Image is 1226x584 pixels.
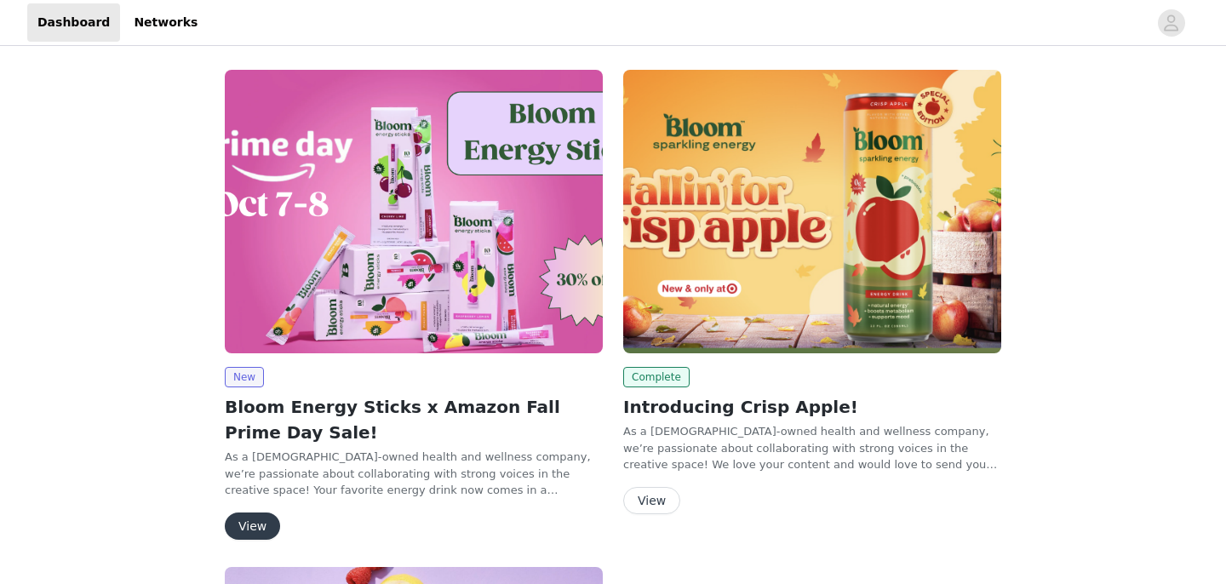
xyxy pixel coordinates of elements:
button: View [623,487,680,514]
h2: Bloom Energy Sticks x Amazon Fall Prime Day Sale! [225,394,603,445]
a: View [623,495,680,507]
p: As a [DEMOGRAPHIC_DATA]-owned health and wellness company, we’re passionate about collaborating w... [225,449,603,499]
p: As a [DEMOGRAPHIC_DATA]-owned health and wellness company, we’re passionate about collaborating w... [623,423,1001,473]
a: Dashboard [27,3,120,42]
a: Networks [123,3,208,42]
span: Complete [623,367,690,387]
button: View [225,512,280,540]
div: avatar [1163,9,1179,37]
h2: Introducing Crisp Apple! [623,394,1001,420]
span: New [225,367,264,387]
img: Bloom Nutrition [623,70,1001,353]
a: View [225,520,280,533]
img: Bloom Nutrition [225,70,603,353]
